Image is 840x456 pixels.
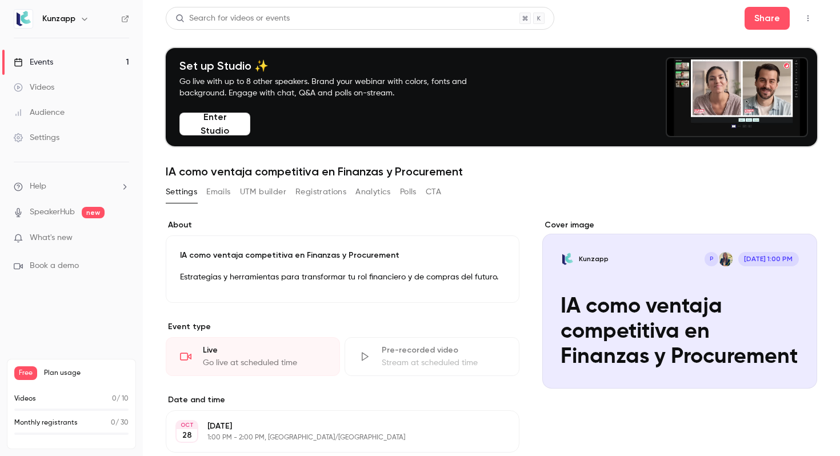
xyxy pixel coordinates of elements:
span: 0 [111,419,115,426]
span: Free [14,366,37,380]
button: Emails [206,183,230,201]
button: Share [745,7,790,30]
p: 1:00 PM - 2:00 PM, [GEOGRAPHIC_DATA]/[GEOGRAPHIC_DATA] [207,433,459,442]
div: LiveGo live at scheduled time [166,337,340,376]
label: Cover image [542,219,817,231]
li: help-dropdown-opener [14,181,129,193]
p: Monthly registrants [14,418,78,428]
label: Date and time [166,394,519,406]
p: 28 [182,430,192,441]
div: Settings [14,132,59,143]
button: Analytics [355,183,391,201]
span: 0 [112,395,117,402]
div: Live [203,345,326,356]
div: Pre-recorded videoStream at scheduled time [345,337,519,376]
div: Go live at scheduled time [203,357,326,369]
p: / 30 [111,418,129,428]
p: IA como ventaja competitiva en Finanzas y Procurement [180,250,505,261]
div: Pre-recorded video [382,345,505,356]
div: Events [14,57,53,68]
span: What's new [30,232,73,244]
p: Estrategias y herramientas para transformar tu rol financiero y de compras del futuro. [180,270,505,284]
button: Polls [400,183,417,201]
p: Event type [166,321,519,333]
h6: Kunzapp [42,13,75,25]
div: Audience [14,107,65,118]
span: Plan usage [44,369,129,378]
h1: IA como ventaja competitiva en Finanzas y Procurement [166,165,817,178]
div: Stream at scheduled time [382,357,505,369]
a: SpeakerHub [30,206,75,218]
label: About [166,219,519,231]
button: CTA [426,183,441,201]
iframe: Noticeable Trigger [115,233,129,243]
p: [DATE] [207,421,459,432]
div: Search for videos or events [175,13,290,25]
button: UTM builder [240,183,286,201]
button: Settings [166,183,197,201]
p: Videos [14,394,36,404]
span: new [82,207,105,218]
img: Kunzapp [14,10,33,28]
div: OCT [177,421,197,429]
p: / 10 [112,394,129,404]
span: Help [30,181,46,193]
span: Book a demo [30,260,79,272]
div: Videos [14,82,54,93]
section: Cover image [542,219,817,389]
h4: Set up Studio ✨ [179,59,494,73]
button: Enter Studio [179,113,250,135]
p: Go live with up to 8 other speakers. Brand your webinar with colors, fonts and background. Engage... [179,76,494,99]
button: Registrations [295,183,346,201]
